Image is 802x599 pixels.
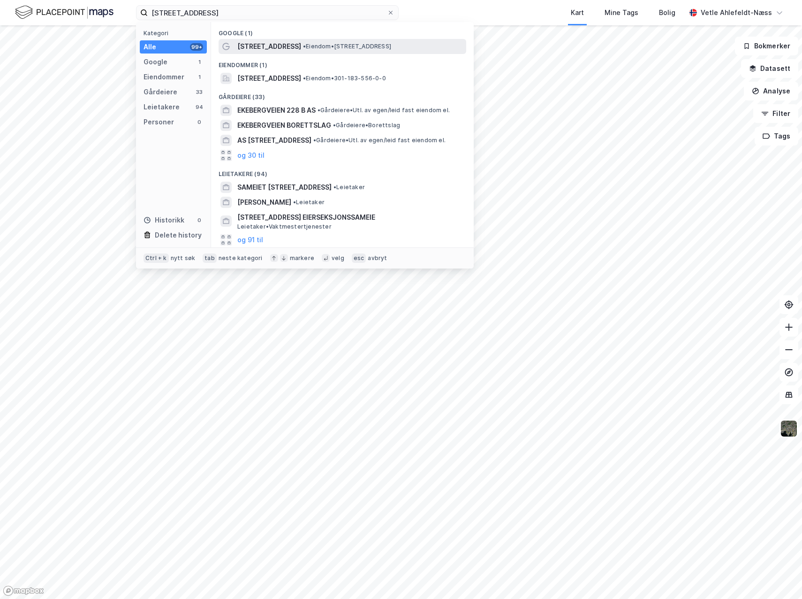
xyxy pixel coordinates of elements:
[780,420,798,438] img: 9k=
[333,184,336,191] span: •
[571,7,584,18] div: Kart
[313,137,446,144] span: Gårdeiere • Utl. av egen/leid fast eiendom el.
[318,107,320,114] span: •
[368,254,387,262] div: avbryt
[303,43,306,50] span: •
[15,4,113,21] img: logo.f888ab2527a4732fd821a326f86c7f29.svg
[237,182,332,193] span: SAMEIET [STREET_ADDRESS]
[293,199,325,206] span: Leietaker
[290,254,314,262] div: markere
[196,216,203,224] div: 0
[237,120,331,131] span: EKEBERGVEIEN BORETTSLAG
[237,197,291,208] span: [PERSON_NAME]
[701,7,772,18] div: Vetle Ahlefeldt-Næss
[755,127,798,146] button: Tags
[144,101,180,113] div: Leietakere
[659,7,675,18] div: Bolig
[155,230,202,241] div: Delete history
[741,59,798,78] button: Datasett
[196,118,203,126] div: 0
[211,86,474,103] div: Gårdeiere (33)
[318,107,450,114] span: Gårdeiere • Utl. av egen/leid fast eiendom el.
[237,234,263,246] button: og 91 til
[237,223,332,230] span: Leietaker • Vaktmestertjenester
[333,122,400,129] span: Gårdeiere • Borettslag
[171,254,196,262] div: nytt søk
[755,554,802,599] div: Kontrollprogram for chat
[144,215,184,226] div: Historikk
[144,86,177,98] div: Gårdeiere
[219,254,263,262] div: neste kategori
[3,585,44,596] a: Mapbox homepage
[211,22,474,39] div: Google (1)
[144,56,167,68] div: Google
[303,43,391,50] span: Eiendom • [STREET_ADDRESS]
[237,41,301,52] span: [STREET_ADDRESS]
[755,554,802,599] iframe: Chat Widget
[293,199,296,206] span: •
[237,73,301,84] span: [STREET_ADDRESS]
[144,116,174,128] div: Personer
[605,7,638,18] div: Mine Tags
[196,88,203,96] div: 33
[211,54,474,71] div: Eiendommer (1)
[196,58,203,66] div: 1
[144,253,169,263] div: Ctrl + k
[211,163,474,180] div: Leietakere (94)
[333,184,365,191] span: Leietaker
[196,73,203,81] div: 1
[753,104,798,123] button: Filter
[237,150,265,161] button: og 30 til
[735,37,798,55] button: Bokmerker
[303,75,386,82] span: Eiendom • 301-183-556-0-0
[237,135,311,146] span: AS [STREET_ADDRESS]
[237,212,462,223] span: [STREET_ADDRESS] EIERSEKSJONSSAMEIE
[144,71,184,83] div: Eiendommer
[144,41,156,53] div: Alle
[744,82,798,100] button: Analyse
[203,253,217,263] div: tab
[352,253,366,263] div: esc
[303,75,306,82] span: •
[237,105,316,116] span: EKEBERGVEIEN 228 B AS
[196,103,203,111] div: 94
[333,122,336,129] span: •
[190,43,203,51] div: 99+
[144,30,207,37] div: Kategori
[332,254,344,262] div: velg
[148,6,387,20] input: Søk på adresse, matrikkel, gårdeiere, leietakere eller personer
[313,137,316,144] span: •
